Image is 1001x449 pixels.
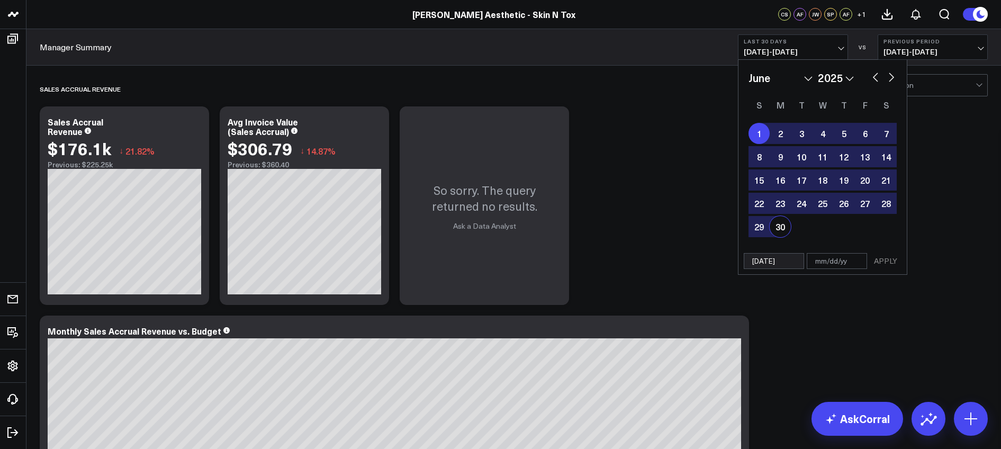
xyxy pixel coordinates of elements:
p: So sorry. The query returned no results. [410,182,558,214]
div: Avg Invoice Value (Sales Accrual) [228,116,298,137]
button: Last 30 Days[DATE]-[DATE] [738,34,848,60]
button: APPLY [870,253,901,269]
span: ↓ [119,144,123,158]
button: +1 [855,8,868,21]
div: Sales Accrual Revenue [48,116,103,137]
div: Saturday [876,96,897,113]
input: mm/dd/yy [744,253,804,269]
div: SP [824,8,837,21]
div: Previous: $360.40 [228,160,381,169]
div: Monday [770,96,791,113]
span: 21.82% [125,145,155,157]
div: Sales Accrual Revenue [40,77,121,101]
input: mm/dd/yy [807,253,867,269]
a: Manager Summary [40,41,112,53]
span: 14.87% [306,145,336,157]
div: Sunday [749,96,770,113]
span: ↓ [300,144,304,158]
div: Wednesday [812,96,833,113]
div: AF [840,8,852,21]
div: Thursday [833,96,854,113]
b: Previous Period [883,38,982,44]
div: Friday [854,96,876,113]
span: + 1 [857,11,866,18]
b: Last 30 Days [744,38,842,44]
div: AF [793,8,806,21]
div: Previous: $225.25k [48,160,201,169]
div: CS [778,8,791,21]
a: AskCorral [811,402,903,436]
span: [DATE] - [DATE] [744,48,842,56]
a: [PERSON_NAME] Aesthetic - Skin N Tox [412,8,575,20]
div: Tuesday [791,96,812,113]
button: Previous Period[DATE]-[DATE] [878,34,988,60]
div: $176.1k [48,139,111,158]
span: [DATE] - [DATE] [883,48,982,56]
div: Monthly Sales Accrual Revenue vs. Budget [48,325,221,337]
div: VS [853,44,872,50]
div: JW [809,8,822,21]
div: $306.79 [228,139,292,158]
a: Ask a Data Analyst [453,221,516,231]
